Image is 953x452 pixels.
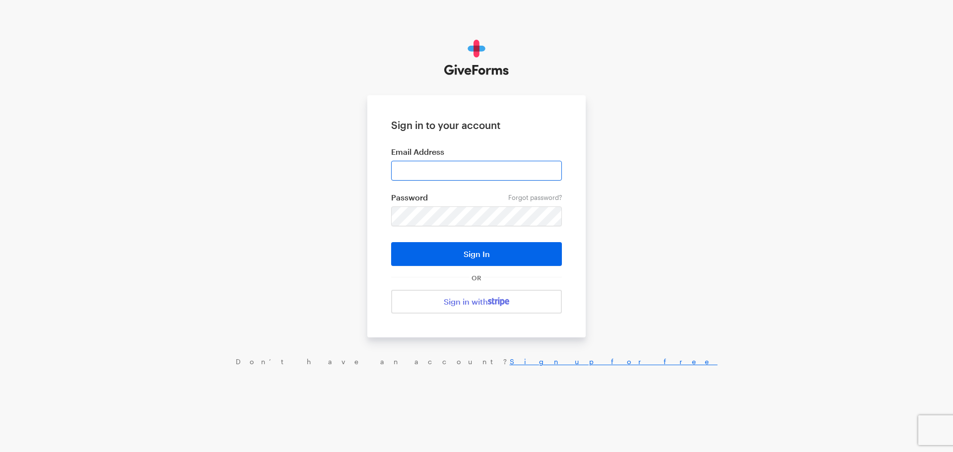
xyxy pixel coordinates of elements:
div: Don’t have an account? [10,357,943,366]
label: Password [391,193,562,202]
label: Email Address [391,147,562,157]
a: Forgot password? [508,194,562,201]
img: GiveForms [444,40,509,75]
span: OR [470,274,483,282]
img: stripe-07469f1003232ad58a8838275b02f7af1ac9ba95304e10fa954b414cd571f63b.svg [488,297,509,306]
a: Sign up for free [510,357,718,366]
a: Sign in with [391,290,562,314]
h1: Sign in to your account [391,119,562,131]
button: Sign In [391,242,562,266]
